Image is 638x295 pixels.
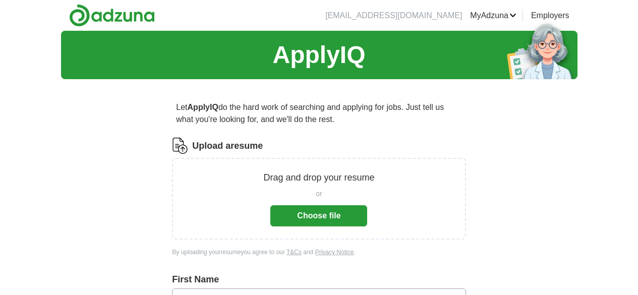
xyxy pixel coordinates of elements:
[315,249,354,256] a: Privacy Notice
[470,10,516,22] a: MyAdzuna
[69,4,155,27] img: Adzuna logo
[172,138,188,154] img: CV Icon
[531,10,569,22] a: Employers
[270,205,367,226] button: Choose file
[272,37,365,73] h1: ApplyIQ
[172,248,466,257] div: By uploading your resume you agree to our and .
[263,171,374,185] p: Drag and drop your resume
[192,139,263,153] label: Upload a resume
[172,273,466,286] label: First Name
[316,189,322,199] span: or
[325,10,462,22] li: [EMAIL_ADDRESS][DOMAIN_NAME]
[188,103,218,111] strong: ApplyIQ
[172,97,466,130] p: Let do the hard work of searching and applying for jobs. Just tell us what you're looking for, an...
[286,249,302,256] a: T&Cs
